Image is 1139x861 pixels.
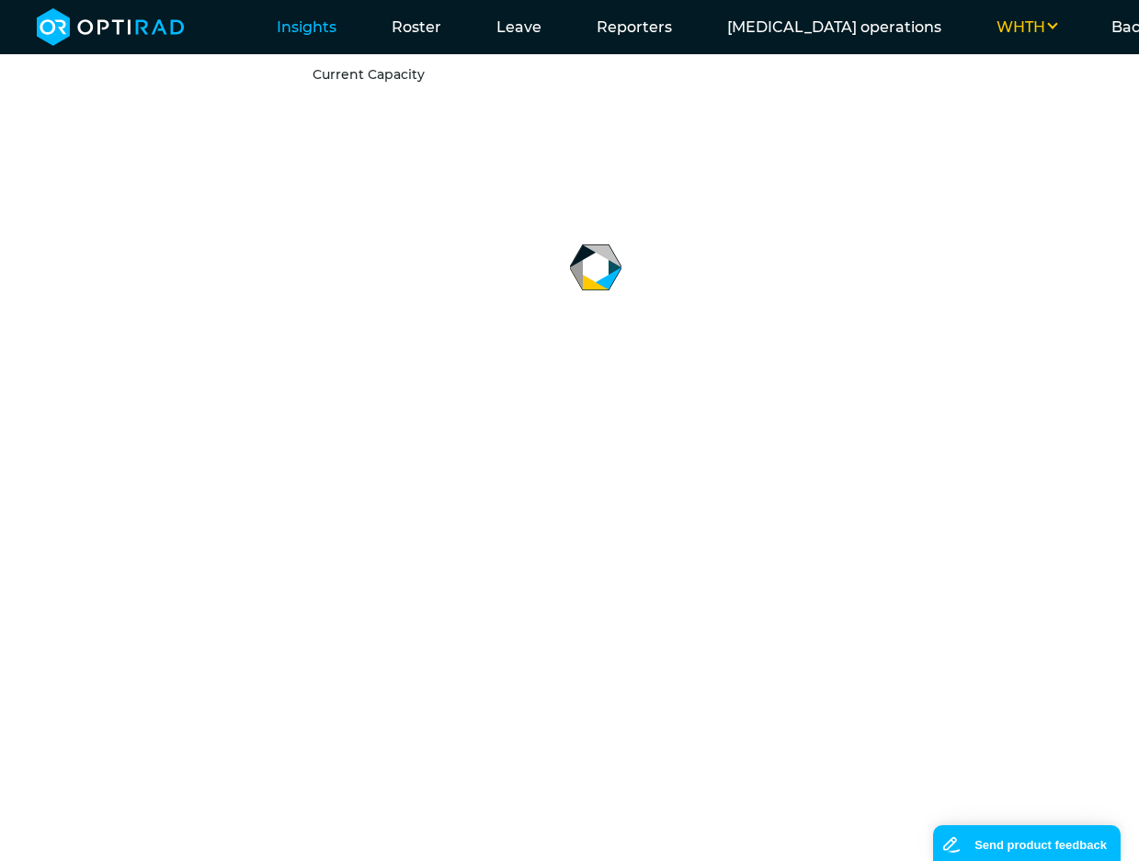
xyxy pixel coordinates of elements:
[313,66,425,83] a: Current Capacity
[37,8,185,46] img: brand-opti-rad-logos-blue-and-white-d2f68631ba2948856bd03f2d395fb146ddc8fb01b4b6e9315ea85fa773367...
[969,17,1084,39] button: WHTH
